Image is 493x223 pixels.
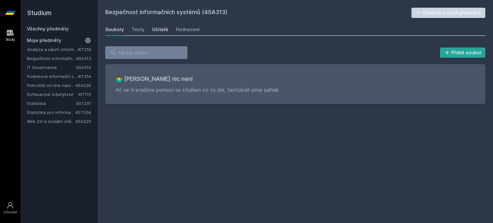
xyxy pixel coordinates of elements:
a: Hodnocení [176,23,200,36]
a: 4ST204 [75,110,91,115]
a: 4ST201 [76,101,91,106]
a: IT Governance [27,64,76,71]
a: Softwarové inženýrství [27,91,78,98]
span: Moje předměty [27,37,61,44]
a: Statistika [27,100,76,107]
a: Soubory [105,23,124,36]
div: Hodnocení [176,26,200,33]
div: Soubory [105,26,124,33]
a: Web 2.0 a sociální sítě [27,118,75,124]
a: 4IT115 [78,92,91,97]
a: 4SA310 [76,65,91,70]
a: Testy [132,23,144,36]
a: Bezpečnost informačních systémů [27,55,76,62]
div: Uživatel [4,210,17,215]
a: Analýza a návrh informačních systémů [27,46,78,53]
div: Testy [132,26,144,33]
button: Přidat soubor [440,47,486,58]
h3: 🤷‍♂️ [PERSON_NAME] nic není [116,74,475,83]
a: 4IT314 [78,74,91,79]
div: Učitelé [152,26,168,33]
div: Study [6,37,15,42]
a: Všechny předměty [27,26,69,31]
a: 4IT216 [78,47,91,52]
p: Ač se ti snažíme pomoci se studiem co to jde, tentokrát jsme selhali. [116,86,475,94]
a: 4SA220 [75,119,91,124]
a: 4SA230 [75,83,91,88]
a: 4SA313 [76,56,91,61]
a: Pokročilé on-line nástroje pro analýzu a zpracování informací [27,82,75,89]
h2: Bezpečnost informačních systémů (4SA313) [105,8,411,18]
a: Statistika pro informatiky [27,109,75,116]
a: Study [1,26,19,45]
a: Uživatel [1,198,19,218]
button: Odebrat z mých předmětů [411,8,486,18]
a: Učitelé [152,23,168,36]
input: Hledej soubor [105,46,187,59]
a: Podnikové informační systémy [27,73,78,80]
